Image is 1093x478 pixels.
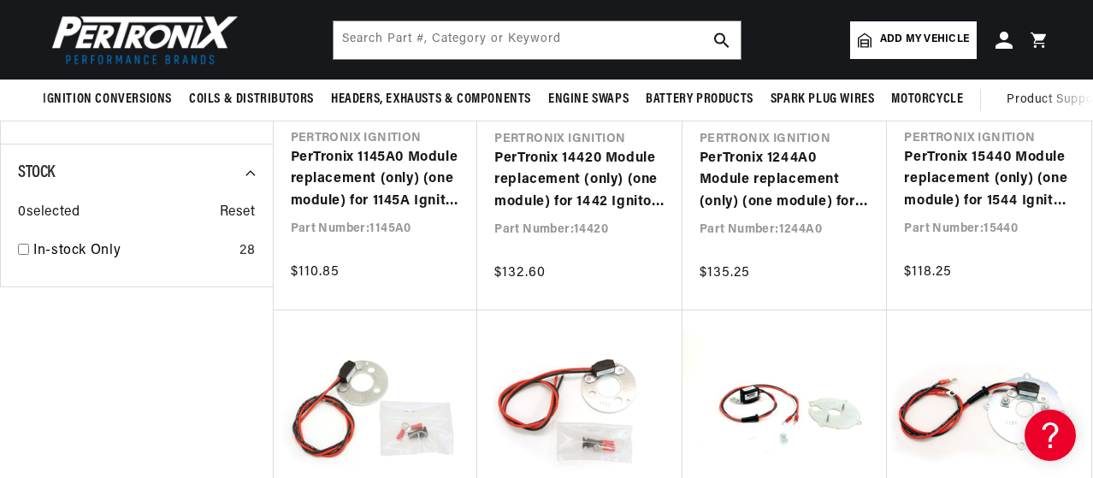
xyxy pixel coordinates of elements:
summary: Headers, Exhausts & Components [322,80,540,120]
span: Motorcycle [891,91,963,109]
span: Coils & Distributors [189,91,314,109]
a: PerTronix 15440 Module replacement (only) (one module) for 1544 Ignitor Kit [904,147,1074,213]
img: Pertronix [43,10,239,69]
a: PerTronix 1244A0 Module replacement (only) (one module) for 1244A Ignitor Kit [700,148,871,214]
span: 0 selected [18,202,80,224]
summary: Engine Swaps [540,80,637,120]
span: Headers, Exhausts & Components [331,91,531,109]
a: PerTronix 14420 Module replacement (only) (one module) for 1442 Ignitor Kit [494,148,665,214]
summary: Ignition Conversions [43,80,180,120]
summary: Spark Plug Wires [762,80,883,120]
summary: Motorcycle [883,80,972,120]
span: Add my vehicle [880,32,969,48]
div: 28 [239,240,255,263]
a: In-stock Only [33,240,233,263]
span: Stock [18,164,55,181]
span: Reset [220,202,256,224]
a: PerTronix 1145A0 Module replacement (only) (one module) for 1145A Ignitor Kit [291,147,461,213]
span: Spark Plug Wires [771,91,875,109]
input: Search Part #, Category or Keyword [334,21,741,59]
span: Engine Swaps [548,91,629,109]
summary: Coils & Distributors [180,80,322,120]
a: Add my vehicle [850,21,977,59]
span: Ignition Conversions [43,91,172,109]
button: search button [703,21,741,59]
span: Battery Products [646,91,753,109]
summary: Battery Products [637,80,762,120]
